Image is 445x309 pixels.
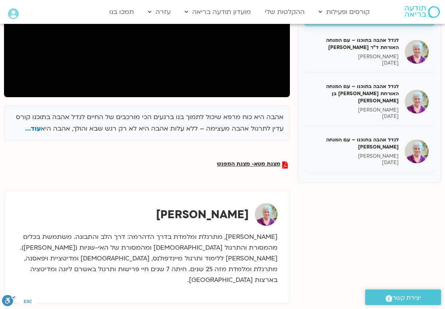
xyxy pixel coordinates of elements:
img: לגדל אהבה בתוכנו – עם המנחה האורח בן קמינסקי [405,139,429,163]
p: [PERSON_NAME] [310,107,399,113]
strong: [PERSON_NAME] [156,207,249,222]
p: [PERSON_NAME], מתרגלת ומלמדת בדרך הדהרמה: דרך הלב והתבונה. משתמשת בכלים מהמסורת והתרגול [DEMOGRAP... [16,232,278,286]
p: [PERSON_NAME] [310,153,399,160]
span: יצירת קשר [392,293,421,303]
span: מצגת מטא- מצגת המפגש [217,161,280,168]
img: לגדל אהבה בתוכנו – עם המנחה האורחת שאנייה כהן בן חיים [405,90,429,113]
a: יצירת קשר [365,289,441,305]
p: [DATE] [310,113,399,120]
a: ההקלטות שלי [261,4,309,20]
a: עזרה [144,4,175,20]
a: מצגת מטא- מצגת המפגש [217,161,288,168]
p: [PERSON_NAME] [310,53,399,60]
img: סנדיה בר קמה [255,203,278,226]
span: עוד... [25,124,41,133]
a: תמכו בנו [105,4,138,20]
h5: לגדל אהבה בתוכנו – עם המנחה האורחת [PERSON_NAME] בן [PERSON_NAME] [310,83,399,105]
h5: לגדל אהבה בתוכנו – עם המנחה האורחת ד"ר [PERSON_NAME] [310,37,399,51]
p: אהבה היא כוח מרפא שיכול לתמוך בנו ברגעים הכי מורכבים של החיים לגדל אהבה בתוכנו קורס עדין לתרגול א... [10,111,284,135]
img: לגדל אהבה בתוכנו – עם המנחה האורחת ד"ר נועה אלבלדה [405,40,429,64]
a: מועדון תודעה בריאה [181,4,255,20]
p: [DATE] [310,159,399,166]
a: קורסים ופעילות [315,4,374,20]
h5: לגדל אהבה בתוכנו – עם המנחה [PERSON_NAME] [310,136,399,151]
img: תודעה בריאה [405,6,440,18]
p: [DATE] [310,60,399,66]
